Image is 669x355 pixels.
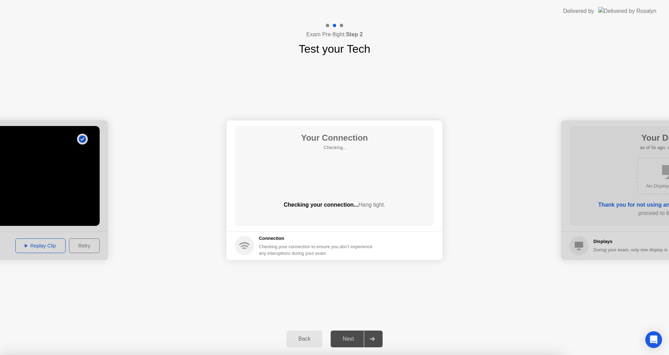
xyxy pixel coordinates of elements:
div: Checking your connection... [235,201,434,209]
h5: Connection [259,235,377,242]
div: Delivered by [563,7,594,15]
div: Back [289,336,320,342]
img: Delivered by Rosalyn [598,7,656,15]
div: Open Intercom Messenger [645,331,662,348]
span: Hang tight. [358,202,385,208]
div: Next [333,336,364,342]
h4: Exam Pre-flight: [306,30,363,39]
h5: Checking.. [301,144,368,151]
b: Step 2 [346,31,363,37]
h1: Your Connection [301,132,368,144]
div: Checking your connection to ensure you don’t experience any interuptions during your exam [259,243,377,257]
h1: Test your Tech [299,40,370,57]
